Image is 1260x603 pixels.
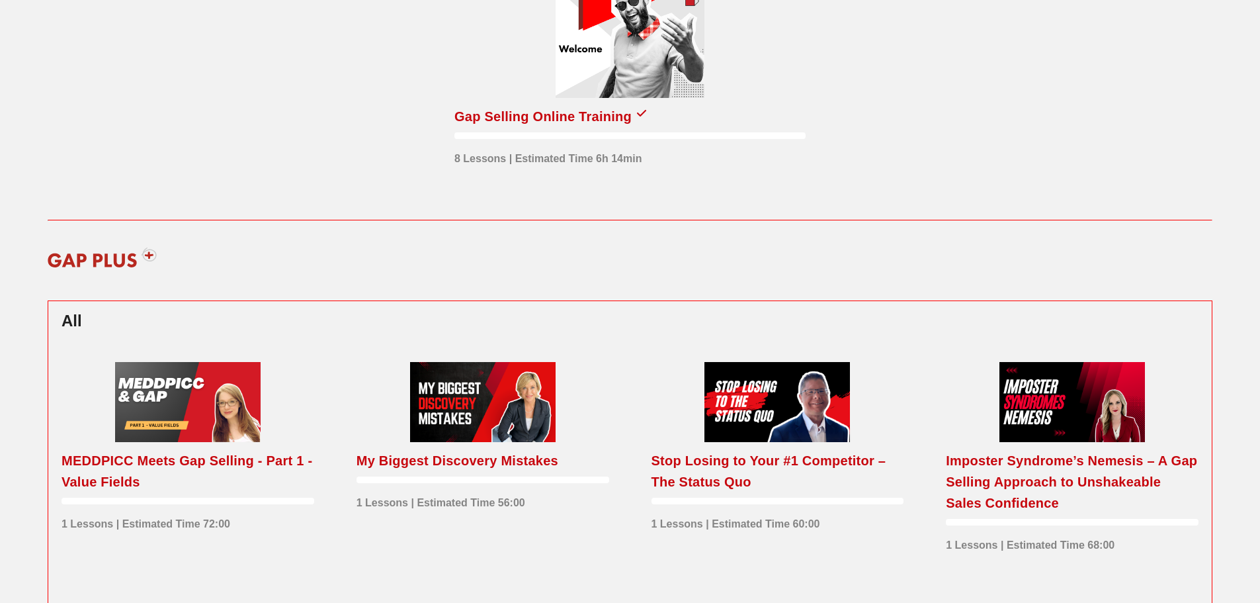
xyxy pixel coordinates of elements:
[357,488,525,511] div: 1 Lessons | Estimated Time 56:00
[62,309,1198,333] h2: All
[946,450,1198,514] div: Imposter Syndrome’s Nemesis – A Gap Selling Approach to Unshakeable Sales Confidence
[454,106,632,127] div: Gap Selling Online Training
[651,510,820,532] div: 1 Lessons | Estimated Time 60:00
[62,450,314,492] div: MEDDPICC Meets Gap Selling - Part 1 - Value Fields
[357,450,558,471] div: My Biggest Discovery Mistakes
[62,510,230,532] div: 1 Lessons | Estimated Time 72:00
[651,450,904,492] div: Stop Losing to Your #1 Competitor – The Status Quo
[946,531,1114,553] div: 1 Lessons | Estimated Time 68:00
[454,144,642,167] div: 8 Lessons | Estimated Time 6h 14min
[39,238,165,277] img: gap-plus-logo-red.svg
